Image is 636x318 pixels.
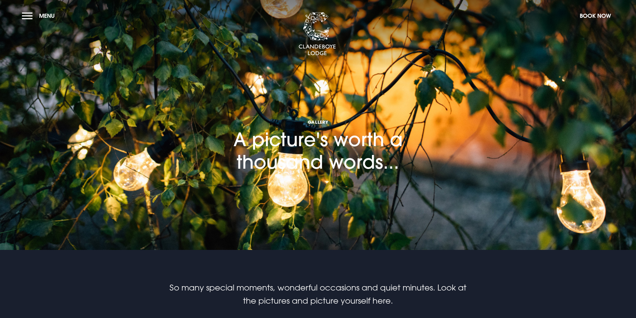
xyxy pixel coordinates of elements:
[298,12,336,56] img: Clandeboye Lodge
[193,119,443,125] span: Gallery
[22,9,58,22] button: Menu
[193,80,443,173] h1: A picture's worth a thousand words...
[577,9,614,22] button: Book Now
[39,12,55,19] span: Menu
[169,281,467,307] p: So many special moments, wonderful occasions and quiet minutes. Look at the pictures and picture ...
